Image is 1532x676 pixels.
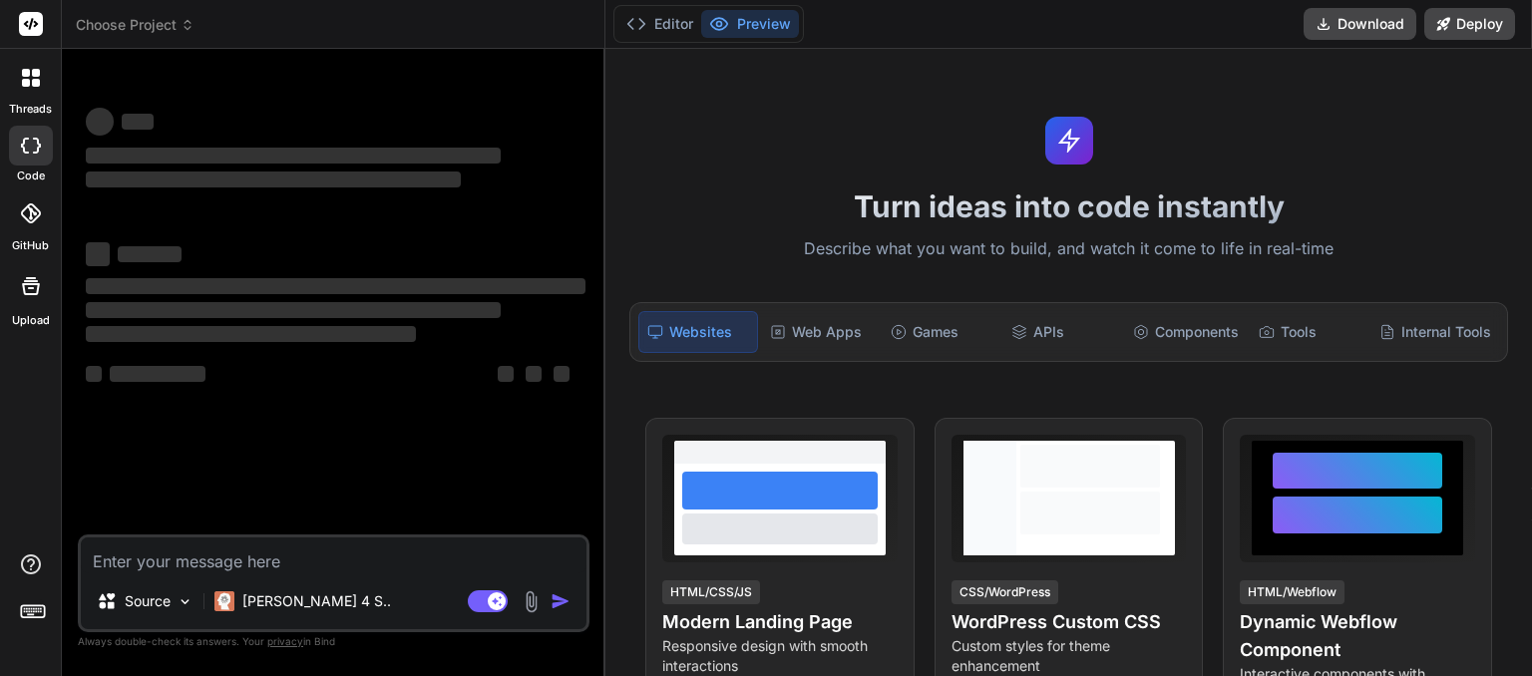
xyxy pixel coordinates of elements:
div: Internal Tools [1371,311,1499,353]
span: ‌ [86,171,461,187]
div: HTML/Webflow [1240,580,1344,604]
span: ‌ [122,114,154,130]
span: ‌ [110,366,205,382]
label: GitHub [12,237,49,254]
p: Custom styles for theme enhancement [952,636,1187,676]
img: Pick Models [177,593,193,610]
p: Describe what you want to build, and watch it come to life in real-time [617,236,1520,262]
div: HTML/CSS/JS [662,580,760,604]
div: Web Apps [762,311,879,353]
div: CSS/WordPress [952,580,1058,604]
span: ‌ [86,148,501,164]
span: Choose Project [76,15,194,35]
p: Responsive design with smooth interactions [662,636,898,676]
h1: Turn ideas into code instantly [617,188,1520,224]
div: Games [883,311,999,353]
span: ‌ [86,108,114,136]
span: ‌ [498,366,514,382]
h4: Modern Landing Page [662,608,898,636]
span: ‌ [554,366,570,382]
label: code [17,168,45,184]
span: ‌ [118,246,182,262]
span: ‌ [86,366,102,382]
button: Deploy [1424,8,1515,40]
img: attachment [520,590,543,613]
span: privacy [267,635,303,647]
p: Source [125,591,171,611]
div: Tools [1251,311,1367,353]
div: Components [1125,311,1247,353]
span: ‌ [86,278,585,294]
span: ‌ [86,302,501,318]
button: Download [1304,8,1416,40]
p: Always double-check its answers. Your in Bind [78,632,589,651]
span: ‌ [526,366,542,382]
div: Websites [638,311,757,353]
label: Upload [12,312,50,329]
button: Preview [701,10,799,38]
p: [PERSON_NAME] 4 S.. [242,591,391,611]
span: ‌ [86,326,416,342]
button: Editor [618,10,701,38]
img: icon [551,591,571,611]
h4: Dynamic Webflow Component [1240,608,1475,664]
h4: WordPress Custom CSS [952,608,1187,636]
label: threads [9,101,52,118]
div: APIs [1003,311,1120,353]
span: ‌ [86,242,110,266]
img: Claude 4 Sonnet [214,591,234,611]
